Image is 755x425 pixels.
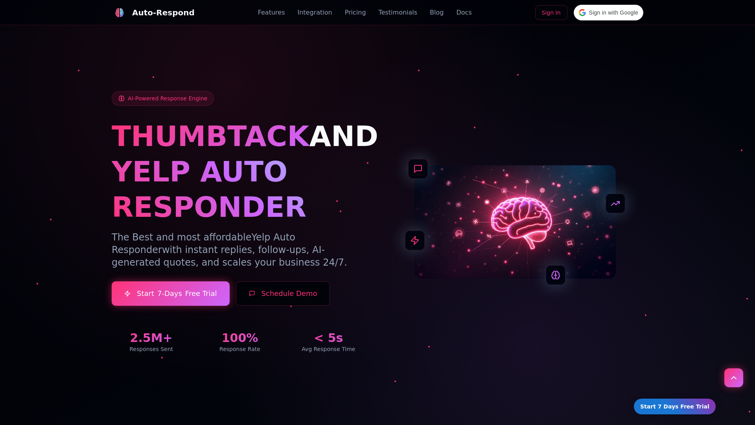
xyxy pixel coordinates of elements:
div: Response Rate [200,345,279,353]
h1: YELP AUTO RESPONDER [112,154,368,225]
a: Blog [430,8,444,17]
a: Start 7 Days Free Trial [634,399,716,414]
a: Sign In [535,5,567,20]
span: Yelp Auto Responder [112,232,295,255]
div: < 5s [289,331,368,345]
div: Responses Sent [112,345,191,353]
span: 7-Days [157,288,182,299]
a: Features [258,8,285,17]
a: Testimonials [379,8,418,17]
a: Auto-Respond LogoAuto-Respond [112,5,195,20]
a: Start7-DaysFree Trial [112,281,230,306]
span: AI-Powered Response Engine [128,94,207,102]
div: Auto-Respond [132,7,195,18]
div: 100% [200,331,279,345]
a: Integration [297,8,332,17]
div: Avg Response Time [289,345,368,353]
button: Scroll to top [724,368,743,387]
span: Sign in with Google [589,9,638,17]
a: Pricing [345,8,366,17]
a: Docs [456,8,471,17]
img: Auto-Respond Logo [115,8,124,17]
img: AI Neural Network Brain [414,165,616,279]
button: Schedule Demo [236,281,330,306]
div: 2.5M+ [112,331,191,345]
span: AND [309,120,378,153]
p: The Best and most affordable with instant replies, follow-ups, AI-generated quotes, and scales yo... [112,231,368,269]
div: Sign in with Google [574,5,643,20]
span: THUMBTACK [112,120,309,153]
